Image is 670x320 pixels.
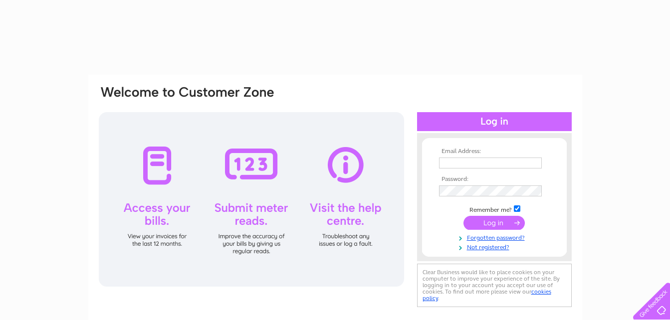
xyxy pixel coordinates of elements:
[439,232,552,242] a: Forgotten password?
[417,264,572,307] div: Clear Business would like to place cookies on your computer to improve your experience of the sit...
[437,204,552,214] td: Remember me?
[437,176,552,183] th: Password:
[423,288,551,302] a: cookies policy
[437,148,552,155] th: Email Address:
[463,216,525,230] input: Submit
[439,242,552,251] a: Not registered?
